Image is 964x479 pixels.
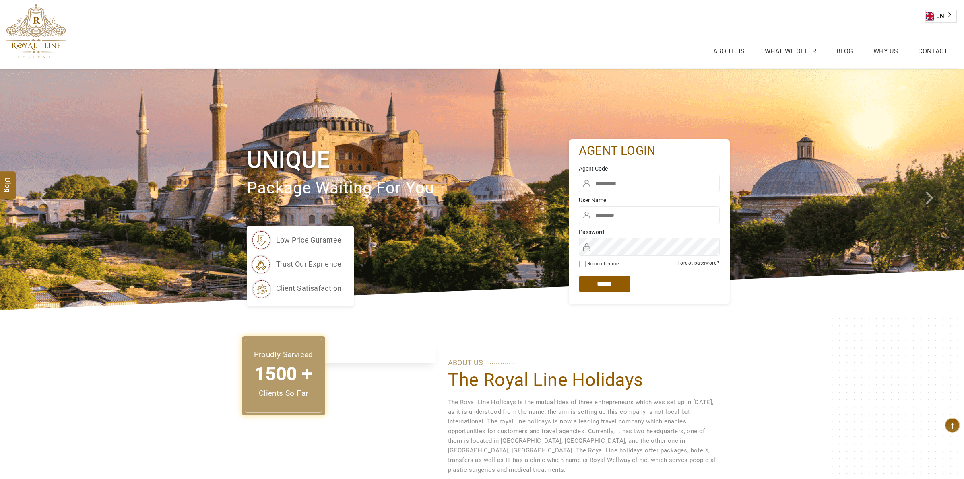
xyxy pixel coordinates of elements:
a: About Us [711,45,747,57]
p: package waiting for you [247,175,569,202]
img: The Royal Line Holidays [6,4,66,58]
p: The Royal Line Holidays is the mutual idea of three entrepreneurs which was set up in [DATE], as ... [448,397,718,475]
a: EN [926,10,956,22]
li: trust our exprience [251,254,342,274]
a: Why Us [871,45,900,57]
li: low price gurantee [251,230,342,250]
a: Check next image [916,69,964,310]
p: ABOUT US [448,357,718,369]
span: Blog [3,178,13,185]
li: client satisafaction [251,278,342,298]
h1: Unique [247,145,569,175]
aside: Language selected: English [925,10,957,23]
a: Contact [916,45,950,57]
h1: The Royal Line Holidays [448,369,718,391]
a: Forgot password? [677,260,719,266]
label: Password [579,228,720,236]
span: ............ [489,355,516,367]
div: Language [925,10,957,23]
h2: agent login [579,143,720,159]
label: Agent Code [579,164,720,173]
label: User Name [579,196,720,204]
a: Blog [834,45,855,57]
a: Check next prev [29,69,77,310]
a: What we Offer [763,45,818,57]
label: Remember me [587,261,619,267]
